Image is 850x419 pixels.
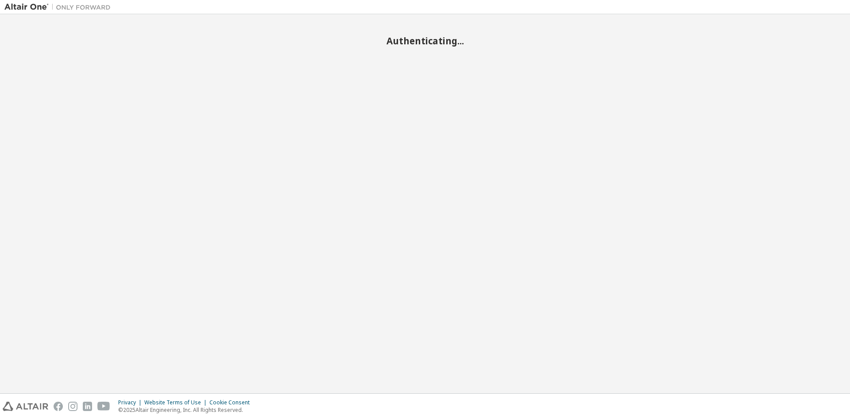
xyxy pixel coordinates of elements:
[3,402,48,411] img: altair_logo.svg
[54,402,63,411] img: facebook.svg
[4,3,115,12] img: Altair One
[144,399,209,406] div: Website Terms of Use
[4,35,846,47] h2: Authenticating...
[118,399,144,406] div: Privacy
[83,402,92,411] img: linkedin.svg
[68,402,77,411] img: instagram.svg
[209,399,255,406] div: Cookie Consent
[118,406,255,414] p: © 2025 Altair Engineering, Inc. All Rights Reserved.
[97,402,110,411] img: youtube.svg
